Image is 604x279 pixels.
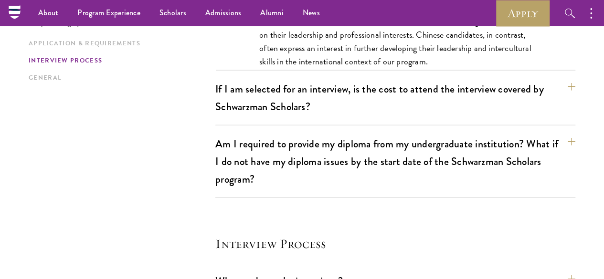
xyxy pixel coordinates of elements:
p: International candidates will often articulate how understanding China builds on their leadership... [259,15,531,68]
a: General [29,73,210,83]
a: Interview Process [29,56,210,66]
h4: Interview Process [215,236,575,251]
a: Application & Requirements [29,39,210,49]
button: If I am selected for an interview, is the cost to attend the interview covered by Schwarzman Scho... [215,78,575,117]
p: Jump to category: [29,18,215,27]
button: Am I required to provide my diploma from my undergraduate institution? What if I do not have my d... [215,133,575,190]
